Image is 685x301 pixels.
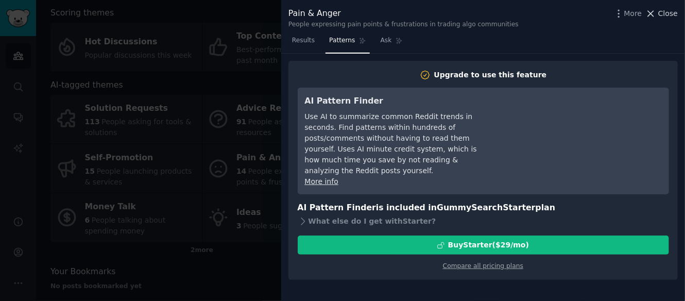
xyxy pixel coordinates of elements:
[288,20,519,29] div: People expressing pain points & frustrations in trading algo communities
[298,214,669,228] div: What else do I get with Starter ?
[434,70,547,80] div: Upgrade to use this feature
[448,240,529,250] div: Buy Starter ($ 29 /mo )
[507,95,662,172] iframe: YouTube video player
[305,177,338,186] a: More info
[305,111,493,176] div: Use AI to summarize common Reddit trends in seconds. Find patterns within hundreds of posts/comme...
[329,36,355,45] span: Patterns
[381,36,392,45] span: Ask
[645,8,678,19] button: Close
[288,7,519,20] div: Pain & Anger
[613,8,642,19] button: More
[443,262,523,270] a: Compare all pricing plans
[305,95,493,108] h3: AI Pattern Finder
[288,32,318,54] a: Results
[292,36,315,45] span: Results
[298,202,669,214] h3: AI Pattern Finder is included in plan
[377,32,406,54] a: Ask
[326,32,369,54] a: Patterns
[658,8,678,19] span: Close
[298,236,669,255] button: BuyStarter($29/mo)
[624,8,642,19] span: More
[437,203,535,212] span: GummySearch Starter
